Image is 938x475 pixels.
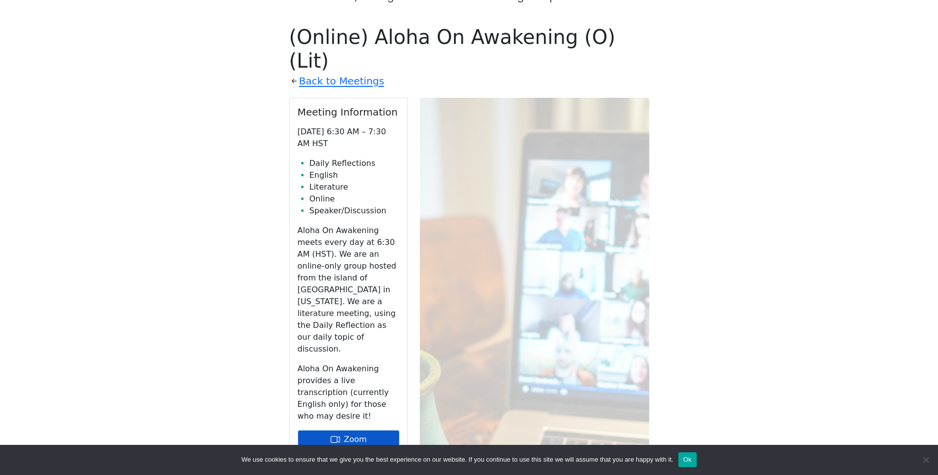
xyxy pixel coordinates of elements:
li: Online [310,193,400,205]
li: Speaker/Discussion [310,205,400,217]
span: No [921,455,931,465]
li: Literature [310,181,400,193]
h1: (Online) Aloha On Awakening (O)(Lit) [289,25,649,73]
li: English [310,169,400,181]
p: [DATE] 6:30 AM – 7:30 AM HST [298,126,400,150]
a: Back to Meetings [299,73,384,90]
p: Aloha On Awakening provides a live transcription (currently English only) for those who may desir... [298,363,400,422]
p: Aloha On Awakening meets every day at 6:30 AM (HST). We are an online-only group hosted from the ... [298,225,400,355]
a: Zoom [298,430,400,449]
li: Daily Reflections [310,158,400,169]
span: We use cookies to ensure that we give you the best experience on our website. If you continue to ... [241,455,673,465]
button: Ok [678,452,697,467]
h2: Meeting Information [298,106,400,118]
